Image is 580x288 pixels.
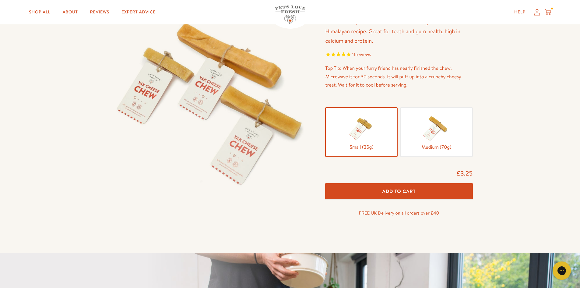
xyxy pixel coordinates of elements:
p: 100% natural, hard cheese chew made using an authentic Himalayan recipe. Great for teeth and gum ... [325,18,473,46]
a: About [58,6,83,18]
p: FREE UK Delivery on all orders over £40 [325,209,473,217]
span: Medium (70g) [406,143,467,151]
span: Small (35g) [331,143,392,151]
span: Add To Cart [382,188,416,194]
a: Help [509,6,530,18]
span: reviews [355,51,371,58]
button: Add To Cart [325,183,473,199]
a: Reviews [85,6,114,18]
span: 11 reviews [352,51,371,58]
iframe: Gorgias live chat messenger [550,259,574,282]
a: Expert Advice [117,6,160,18]
img: Pets Love Fresh [275,5,305,24]
span: £3.25 [456,169,473,178]
span: Rated 5.0 out of 5 stars 11 reviews [325,51,473,60]
p: Top Tip: When your furry friend has nearly finished the chew. Microwave it for 30 seconds. It wil... [325,64,473,89]
a: Shop All [24,6,55,18]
